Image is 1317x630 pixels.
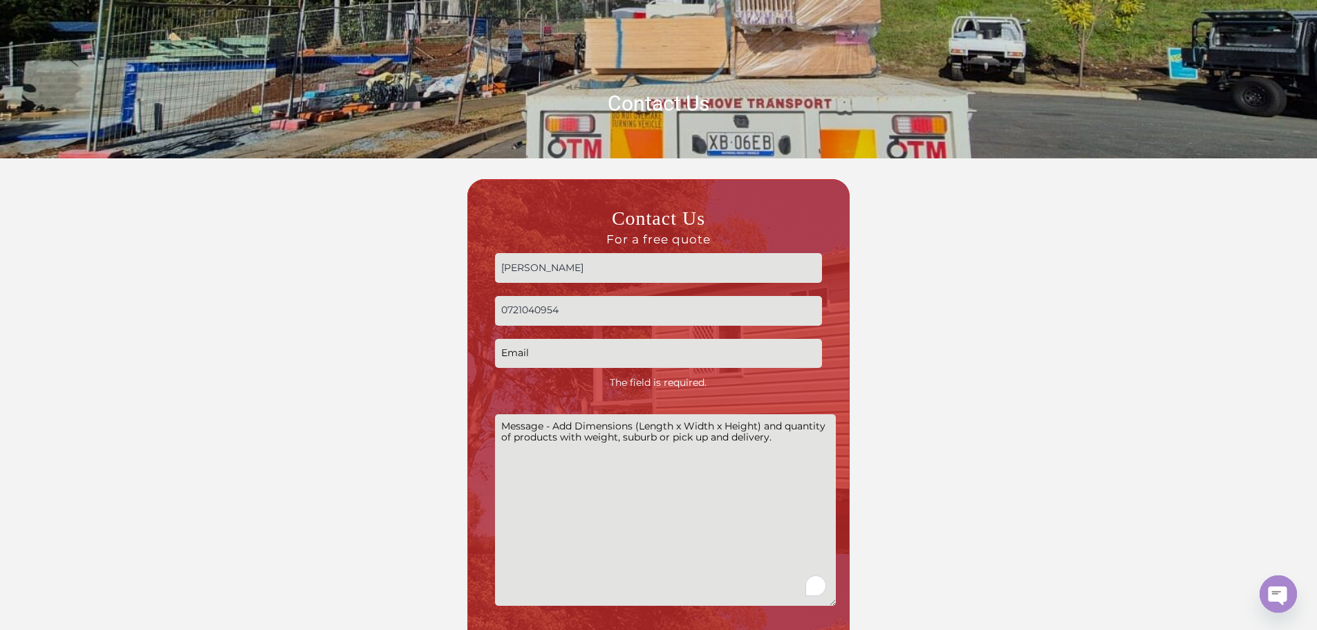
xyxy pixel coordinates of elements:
[495,296,822,326] input: Phone no.
[495,253,822,283] input: Name
[495,206,822,246] h3: Contact Us
[495,339,822,369] input: Email
[495,414,836,606] textarea: To enrich screen reader interactions, please activate Accessibility in Grammarly extension settings
[495,375,822,391] span: The field is required.
[495,232,822,247] span: For a free quote
[265,90,1053,117] h1: Contact Us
